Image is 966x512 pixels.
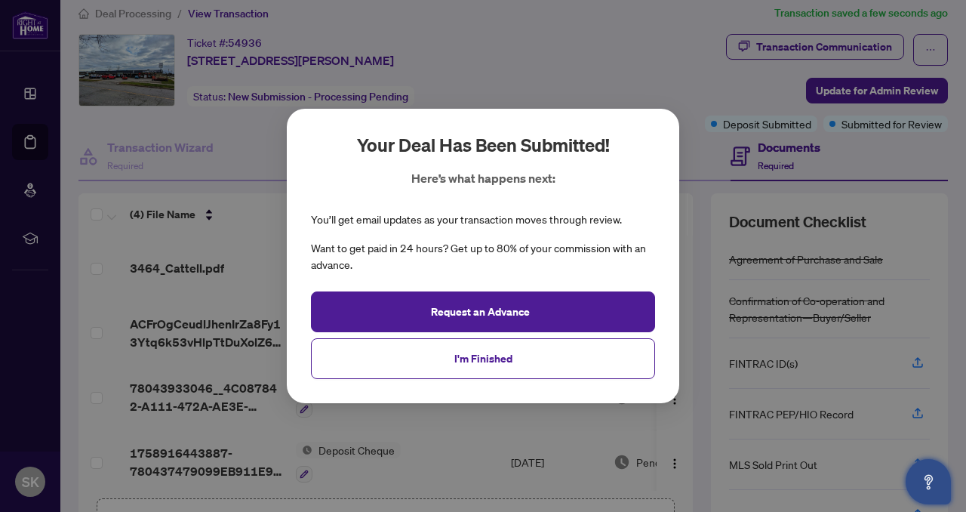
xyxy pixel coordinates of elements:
p: Here’s what happens next: [411,169,555,187]
div: You’ll get email updates as your transaction moves through review. [311,211,622,228]
span: I'm Finished [454,347,512,371]
button: Open asap [906,459,951,504]
button: Request an Advance [311,291,655,332]
span: Request an Advance [431,300,530,324]
div: Want to get paid in 24 hours? Get up to 80% of your commission with an advance. [311,240,655,273]
h2: Your deal has been submitted! [357,133,610,157]
button: I'm Finished [311,338,655,379]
